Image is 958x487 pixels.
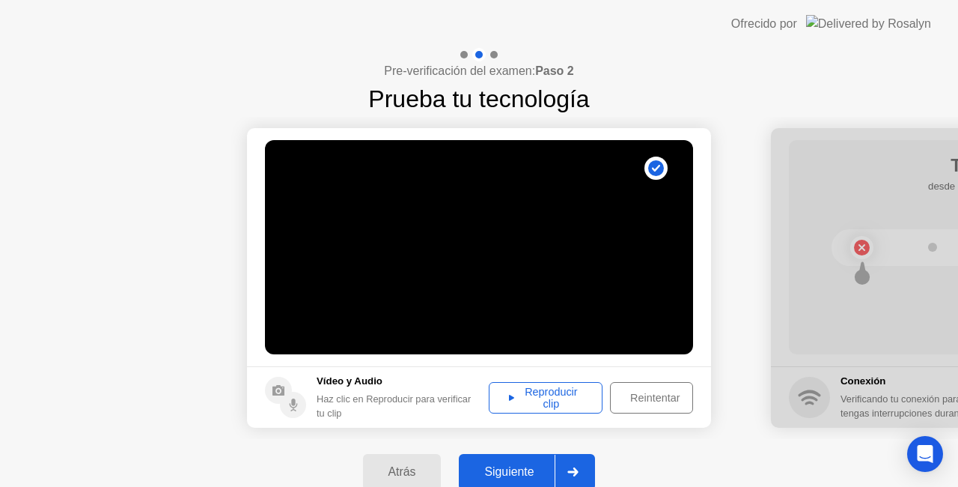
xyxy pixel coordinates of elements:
[535,64,574,77] b: Paso 2
[489,382,602,414] button: Reproducir clip
[615,392,695,404] div: Reintentar
[368,81,589,117] h1: Prueba tu tecnología
[384,62,573,80] h4: Pre-verificación del examen:
[317,374,481,389] h5: Vídeo y Audio
[731,15,797,33] div: Ofrecido por
[907,436,943,472] div: Open Intercom Messenger
[317,392,481,420] div: Haz clic en Reproducir para verificar tu clip
[610,382,693,414] button: Reintentar
[463,465,555,479] div: Siguiente
[806,15,931,32] img: Delivered by Rosalyn
[367,465,437,479] div: Atrás
[494,386,597,410] div: Reproducir clip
